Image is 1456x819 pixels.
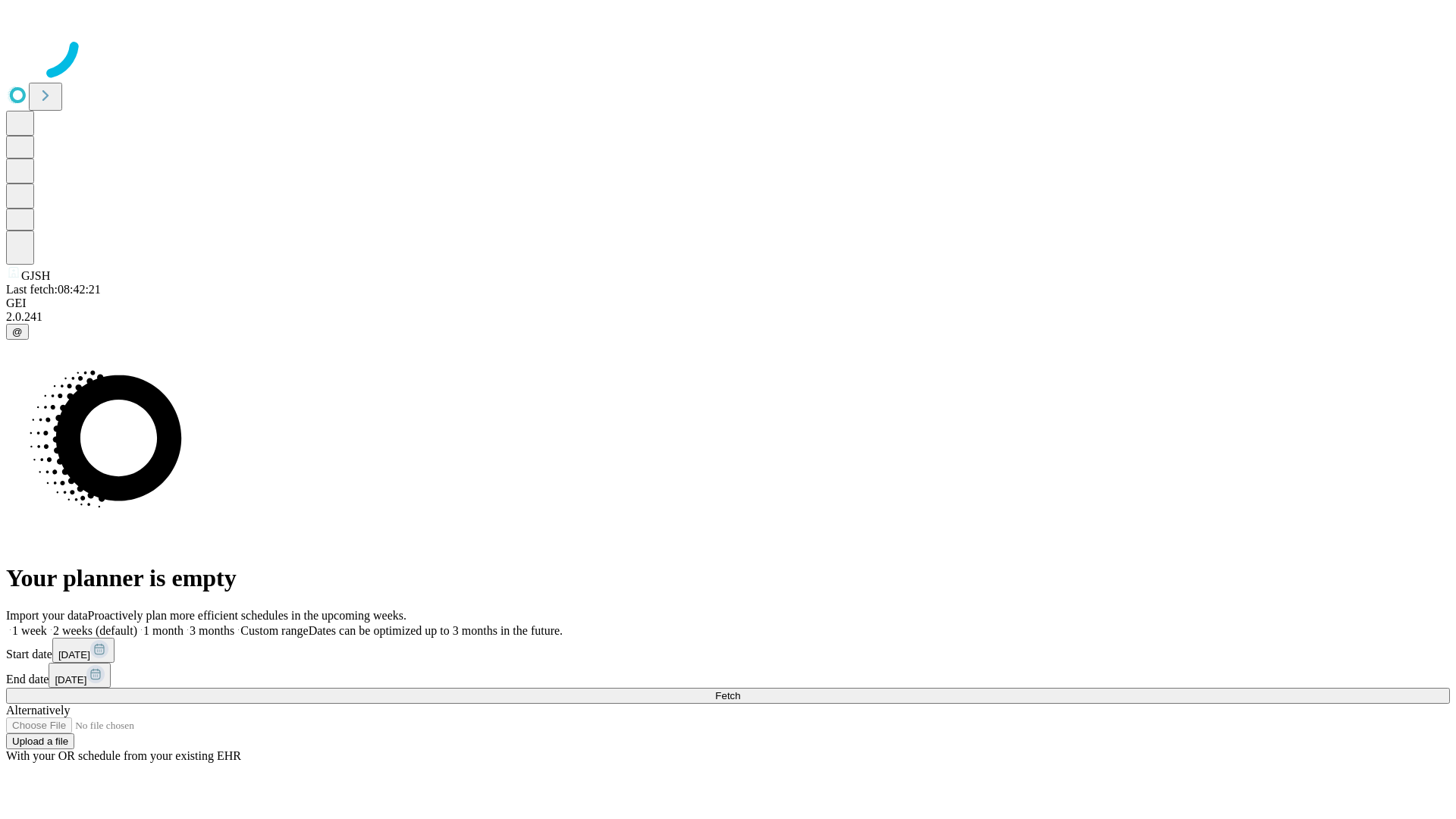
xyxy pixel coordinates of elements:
[6,733,74,749] button: Upload a file
[6,283,101,296] span: Last fetch: 08:42:21
[58,649,90,661] span: [DATE]
[715,690,740,701] span: Fetch
[6,638,1450,663] div: Start date
[6,297,1450,310] div: GEI
[6,310,1450,324] div: 2.0.241
[190,624,234,637] span: 3 months
[143,624,184,637] span: 1 month
[6,663,1450,688] div: End date
[6,688,1450,704] button: Fetch
[53,624,137,637] span: 2 weeks (default)
[309,624,563,637] span: Dates can be optimized up to 3 months in the future.
[12,624,47,637] span: 1 week
[55,674,86,686] span: [DATE]
[21,269,50,282] span: GJSH
[6,749,241,762] span: With your OR schedule from your existing EHR
[52,638,115,663] button: [DATE]
[12,326,23,337] span: @
[6,704,70,717] span: Alternatively
[240,624,308,637] span: Custom range
[88,609,406,622] span: Proactively plan more efficient schedules in the upcoming weeks.
[49,663,111,688] button: [DATE]
[6,609,88,622] span: Import your data
[6,324,29,340] button: @
[6,564,1450,592] h1: Your planner is empty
